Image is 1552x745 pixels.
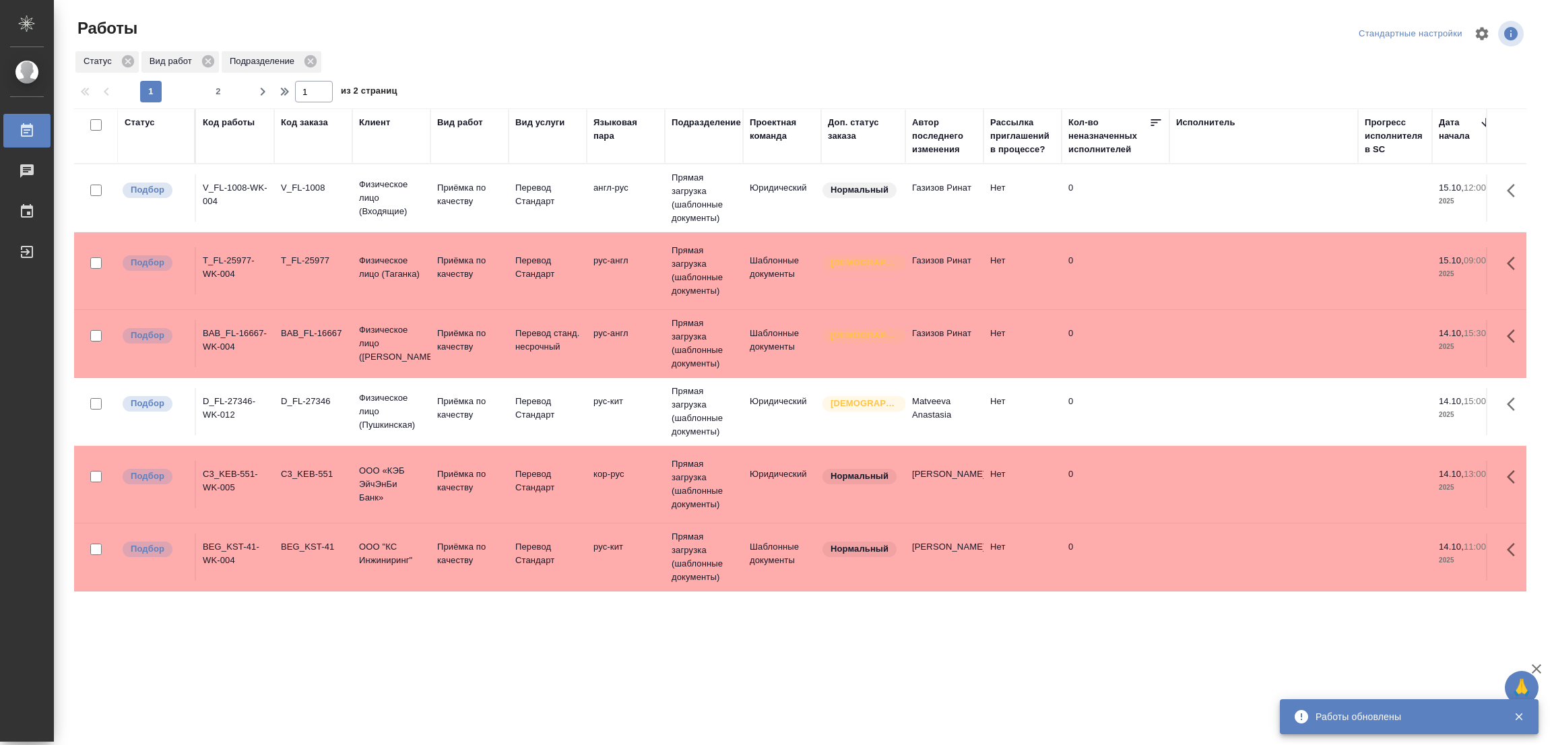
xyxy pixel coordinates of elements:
td: Прямая загрузка (шаблонные документы) [665,378,743,445]
td: 0 [1062,388,1169,435]
td: рус-англ [587,247,665,294]
div: Клиент [359,116,390,129]
p: 15.10, [1439,183,1464,193]
td: Нет [983,461,1062,508]
button: Здесь прячутся важные кнопки [1499,174,1531,207]
p: Физическое лицо (Таганка) [359,254,424,281]
p: 11:00 [1464,542,1486,552]
td: Прямая загрузка (шаблонные документы) [665,451,743,518]
button: 🙏 [1505,671,1539,705]
p: [DEMOGRAPHIC_DATA] [831,329,898,342]
div: Проектная команда [750,116,814,143]
button: Здесь прячутся важные кнопки [1499,533,1531,566]
div: C3_KEB-551 [281,467,346,481]
td: Газизов Ринат [905,247,983,294]
p: Перевод Стандарт [515,395,580,422]
p: 2025 [1439,340,1493,354]
p: Перевод Стандарт [515,467,580,494]
div: Дата начала [1439,116,1479,143]
p: Вид работ [150,55,197,68]
div: Статус [125,116,155,129]
td: кор-рус [587,461,665,508]
p: Подбор [131,469,164,483]
div: Доп. статус заказа [828,116,899,143]
td: BAB_FL-16667-WK-004 [196,320,274,367]
p: Нормальный [831,469,888,483]
button: Здесь прячутся важные кнопки [1499,320,1531,352]
p: 14.10, [1439,542,1464,552]
p: [DEMOGRAPHIC_DATA] [831,397,898,410]
p: 2025 [1439,195,1493,208]
td: Нет [983,320,1062,367]
td: [PERSON_NAME] [905,461,983,508]
div: BEG_KST-41 [281,540,346,554]
td: C3_KEB-551-WK-005 [196,461,274,508]
td: Прямая загрузка (шаблонные документы) [665,523,743,591]
p: 14.10, [1439,469,1464,479]
p: 2025 [1439,481,1493,494]
td: Нет [983,533,1062,581]
p: Подбор [131,256,164,269]
p: ООО "КС Инжиниринг" [359,540,424,567]
td: англ-рус [587,174,665,222]
p: Приёмка по качеству [437,395,502,422]
td: Шаблонные документы [743,320,821,367]
p: Приёмка по качеству [437,181,502,208]
td: Юридический [743,174,821,222]
td: 0 [1062,320,1169,367]
td: Прямая загрузка (шаблонные документы) [665,237,743,304]
p: 15:00 [1464,396,1486,406]
span: Настроить таблицу [1466,18,1498,50]
td: T_FL-25977-WK-004 [196,247,274,294]
p: 12:00 [1464,183,1486,193]
div: Кол-во неназначенных исполнителей [1068,116,1149,156]
div: Можно подбирать исполнителей [121,181,188,199]
div: Код заказа [281,116,328,129]
p: ООО «КЭБ ЭйчЭнБи Банк» [359,464,424,505]
p: Перевод Стандарт [515,181,580,208]
span: из 2 страниц [341,83,397,102]
div: Исполнитель [1176,116,1235,129]
td: Нет [983,247,1062,294]
p: Подбор [131,542,164,556]
td: Шаблонные документы [743,533,821,581]
td: Прямая загрузка (шаблонные документы) [665,591,743,659]
p: 14.10, [1439,328,1464,338]
p: 2025 [1439,554,1493,567]
div: split button [1355,24,1466,44]
td: Газизов Ринат [905,320,983,367]
p: Физическое лицо (Входящие) [359,178,424,218]
p: Подразделение [230,55,299,68]
td: V_FL-1008-WK-004 [196,174,274,222]
div: Подразделение [222,51,321,73]
span: Посмотреть информацию [1498,21,1526,46]
td: 0 [1062,174,1169,222]
div: Вид услуги [515,116,565,129]
div: Можно подбирать исполнителей [121,540,188,558]
td: Нет [983,174,1062,222]
p: Перевод станд. несрочный [515,327,580,354]
span: 🙏 [1510,674,1533,702]
p: 09:00 [1464,255,1486,265]
td: Шаблонные документы [743,247,821,294]
p: Приёмка по качеству [437,540,502,567]
td: D_FL-27346-WK-012 [196,388,274,435]
p: Подбор [131,183,164,197]
p: Подбор [131,329,164,342]
td: 0 [1062,533,1169,581]
p: [DEMOGRAPHIC_DATA] [831,256,898,269]
td: Прямая загрузка (шаблонные документы) [665,310,743,377]
span: Работы [74,18,137,39]
td: рус-кит [587,533,665,581]
p: 2025 [1439,408,1493,422]
p: Перевод Стандарт [515,254,580,281]
button: Закрыть [1505,711,1532,723]
button: Здесь прячутся важные кнопки [1499,388,1531,420]
p: Перевод Стандарт [515,540,580,567]
button: Здесь прячутся важные кнопки [1499,247,1531,280]
div: Языковая пара [593,116,658,143]
td: Газизов Ринат [905,174,983,222]
div: Подразделение [672,116,741,129]
td: Matveeva Anastasia [905,388,983,435]
p: Нормальный [831,183,888,197]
